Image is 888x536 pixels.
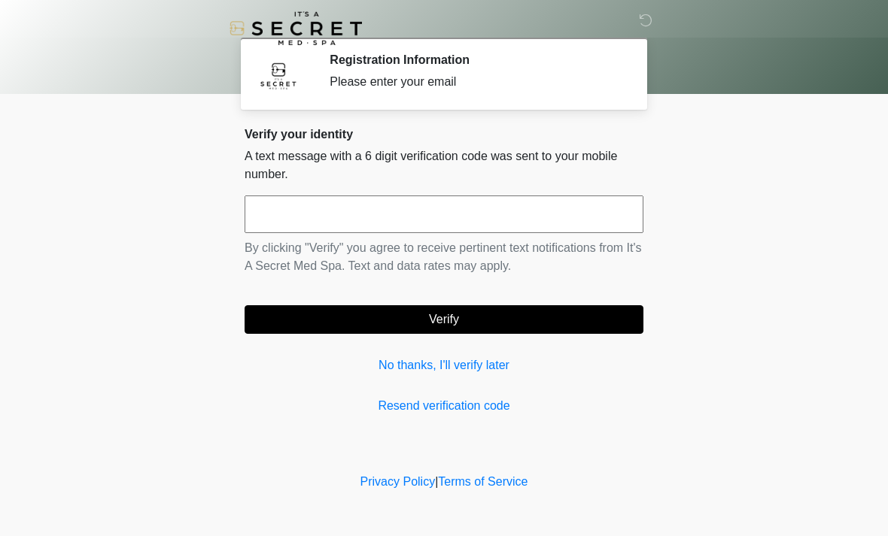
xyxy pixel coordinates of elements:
[438,475,528,488] a: Terms of Service
[245,127,643,141] h2: Verify your identity
[245,239,643,275] p: By clicking "Verify" you agree to receive pertinent text notifications from It's A Secret Med Spa...
[330,53,621,67] h2: Registration Information
[245,356,643,374] a: No thanks, I'll verify later
[435,475,438,488] a: |
[245,305,643,334] button: Verify
[256,53,301,98] img: Agent Avatar
[245,397,643,415] a: Resend verification code
[230,11,362,45] img: It's A Secret Med Spa Logo
[245,147,643,183] p: A text message with a 6 digit verification code was sent to your mobile number.
[330,73,621,91] div: Please enter your email
[360,475,436,488] a: Privacy Policy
